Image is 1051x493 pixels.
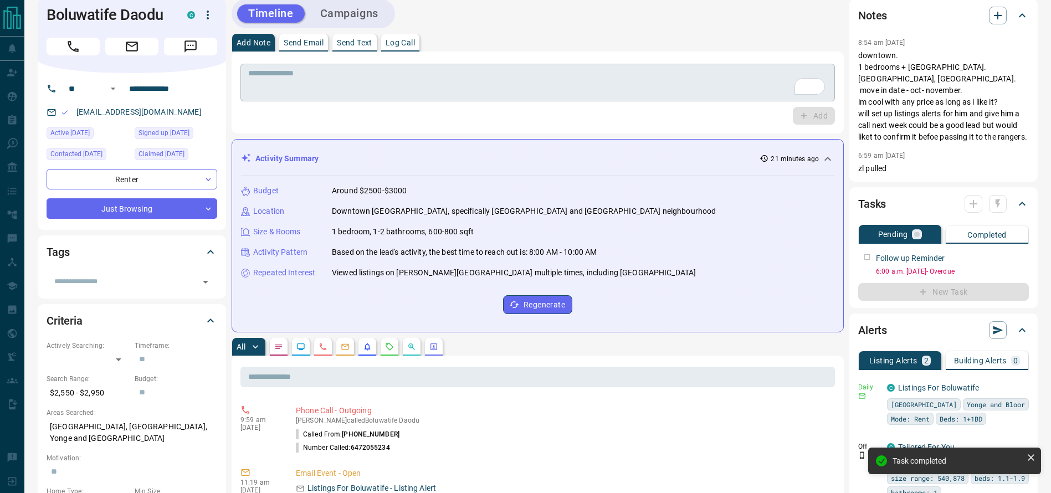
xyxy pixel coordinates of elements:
p: Building Alerts [954,357,1007,364]
div: Task completed [893,456,1022,465]
svg: Agent Actions [429,342,438,351]
div: Notes [858,2,1029,29]
div: Just Browsing [47,198,217,219]
div: Renter [47,169,217,189]
p: Completed [967,231,1007,239]
svg: Calls [319,342,327,351]
p: Activity Pattern [253,247,307,258]
div: condos.ca [187,11,195,19]
p: All [237,343,245,351]
svg: Lead Browsing Activity [296,342,305,351]
div: condos.ca [887,443,895,451]
p: 11:19 am [240,479,279,486]
span: Yonge and Bloor [967,399,1025,410]
p: 9:59 am [240,416,279,424]
button: Timeline [237,4,305,23]
p: Log Call [386,39,415,47]
svg: Emails [341,342,350,351]
p: Called From: [296,429,399,439]
p: Daily [858,382,880,392]
p: Based on the lead's activity, the best time to reach out is: 8:00 AM - 10:00 AM [332,247,597,258]
p: 6:00 a.m. [DATE] - Overdue [876,266,1029,276]
p: Off [858,441,880,451]
p: 1 bedroom, 1-2 bathrooms, 600-800 sqft [332,226,474,238]
p: zl pulled [858,163,1029,174]
p: Location [253,206,284,217]
p: Motivation: [47,453,217,463]
p: Phone Call - Outgoing [296,405,830,417]
span: Beds: 1+1BD [940,413,982,424]
p: Around $2500-$3000 [332,185,407,197]
p: Add Note [237,39,270,47]
div: Tags [47,239,217,265]
svg: Opportunities [407,342,416,351]
p: Downtown [GEOGRAPHIC_DATA], specifically [GEOGRAPHIC_DATA] and [GEOGRAPHIC_DATA] neighbourhood [332,206,716,217]
span: Contacted [DATE] [50,148,102,160]
span: [GEOGRAPHIC_DATA] [891,399,957,410]
h2: Tags [47,243,69,261]
p: 8:54 am [DATE] [858,39,905,47]
p: Actively Searching: [47,341,129,351]
span: Signed up [DATE] [139,127,189,138]
svg: Email [858,392,866,400]
p: Areas Searched: [47,408,217,418]
p: [DATE] [240,424,279,432]
div: Mon Sep 15 2025 [47,127,129,142]
div: Tasks [858,191,1029,217]
div: Criteria [47,307,217,334]
span: Call [47,38,100,55]
span: Claimed [DATE] [139,148,184,160]
span: Email [105,38,158,55]
svg: Notes [274,342,283,351]
svg: Listing Alerts [363,342,372,351]
div: Alerts [858,317,1029,343]
div: Mon Sep 08 2025 [47,148,129,163]
p: Number Called: [296,443,390,453]
p: $2,550 - $2,950 [47,384,129,402]
span: 6472055234 [351,444,390,451]
p: Send Text [337,39,372,47]
button: Campaigns [309,4,389,23]
p: Timeframe: [135,341,217,351]
div: Mon Sep 08 2025 [135,127,217,142]
button: Regenerate [503,295,572,314]
p: 0 [1013,357,1018,364]
p: Send Email [284,39,324,47]
button: Open [106,82,120,95]
h1: Boluwatife Daodu [47,6,171,24]
p: 6:59 am [DATE] [858,152,905,160]
div: Activity Summary21 minutes ago [241,148,834,169]
a: Listings For Boluwatife [898,383,979,392]
div: Mon Sep 08 2025 [135,148,217,163]
span: Mode: Rent [891,413,930,424]
textarea: To enrich screen reader interactions, please activate Accessibility in Grammarly extension settings [248,69,827,97]
p: Search Range: [47,374,129,384]
a: [EMAIL_ADDRESS][DOMAIN_NAME] [76,107,202,116]
p: Budget [253,185,279,197]
span: Active [DATE] [50,127,90,138]
p: Listing Alerts [869,357,917,364]
p: [PERSON_NAME] called Boluwatife Daodu [296,417,830,424]
p: 21 minutes ago [771,154,819,164]
p: [GEOGRAPHIC_DATA], [GEOGRAPHIC_DATA], Yonge and [GEOGRAPHIC_DATA] [47,418,217,448]
h2: Criteria [47,312,83,330]
p: Activity Summary [255,153,319,165]
p: Pending [878,230,908,238]
svg: Push Notification Only [858,451,866,459]
p: Budget: [135,374,217,384]
h2: Notes [858,7,887,24]
p: Size & Rooms [253,226,301,238]
svg: Email Valid [61,109,69,116]
p: Follow up Reminder [876,253,945,264]
p: Viewed listings on [PERSON_NAME][GEOGRAPHIC_DATA] multiple times, including [GEOGRAPHIC_DATA] [332,267,696,279]
p: 2 [924,357,929,364]
a: Tailored For You [898,443,955,451]
h2: Tasks [858,195,886,213]
svg: Requests [385,342,394,351]
p: Email Event - Open [296,468,830,479]
div: condos.ca [887,384,895,392]
span: Message [164,38,217,55]
p: Repeated Interest [253,267,315,279]
button: Open [198,274,213,290]
span: [PHONE_NUMBER] [342,430,399,438]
